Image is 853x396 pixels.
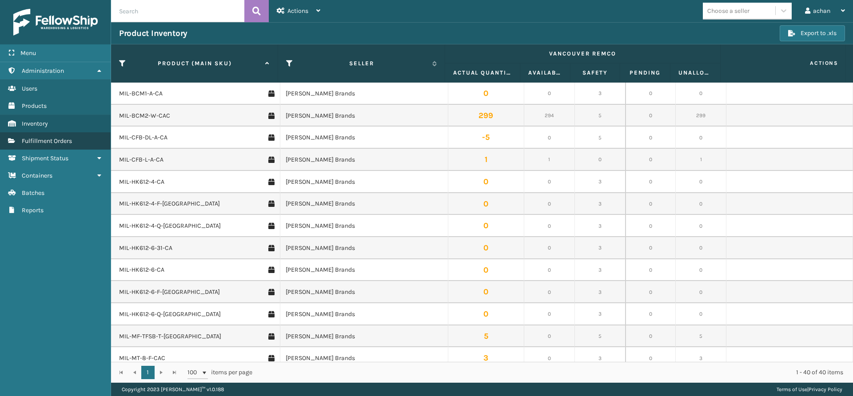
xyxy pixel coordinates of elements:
label: Unallocated [678,69,712,77]
td: 0 [575,149,626,171]
a: MIL-CFB-L-A-CA [119,155,163,164]
td: [PERSON_NAME] Brands [280,347,449,369]
td: 3 [575,171,626,193]
td: 0 [626,325,676,348]
td: 0 [626,237,676,259]
td: 5 [575,105,626,127]
td: [PERSON_NAME] Brands [280,303,449,325]
td: 0 [676,171,726,193]
img: logo [13,9,98,36]
label: Actual Quantity [453,69,512,77]
td: 0 [676,303,726,325]
span: 100 [187,368,201,377]
div: 1 - 40 of 40 items [265,368,843,377]
span: Actions [287,7,308,15]
td: 3 [575,259,626,281]
a: MIL-CFB-DL-A-CA [119,133,167,142]
td: 0 [676,281,726,303]
td: 0 [676,259,726,281]
td: 0 [626,83,676,105]
td: 0 [524,215,575,237]
span: Fulfillment Orders [22,137,72,145]
td: [PERSON_NAME] Brands [280,83,449,105]
div: Choose a seller [707,6,749,16]
td: 0 [676,237,726,259]
td: 1 [524,149,575,171]
td: 3 [575,193,626,215]
td: [PERSON_NAME] Brands [280,105,449,127]
p: Copyright 2023 [PERSON_NAME]™ v 1.0.188 [122,383,224,396]
td: 0 [524,193,575,215]
span: Inventory [22,120,48,127]
td: 0 [524,237,575,259]
td: 0 [448,215,524,237]
a: Terms of Use [777,386,807,392]
td: 299 [676,105,726,127]
td: 3 [448,347,524,369]
span: Products [22,102,47,110]
td: 0 [448,171,524,193]
a: Privacy Policy [809,386,842,392]
td: 3 [575,83,626,105]
a: 1 [141,366,155,379]
span: Menu [20,49,36,57]
td: [PERSON_NAME] Brands [280,215,449,237]
td: 0 [676,193,726,215]
label: Seller [296,59,428,67]
label: Pending [628,69,662,77]
a: MIL-BCM2-W-CAC [119,111,170,120]
button: Export to .xls [780,25,845,41]
label: Available [528,69,562,77]
td: 3 [575,347,626,369]
td: 3 [575,237,626,259]
td: 0 [626,259,676,281]
span: Users [22,85,37,92]
div: | [777,383,842,396]
td: [PERSON_NAME] Brands [280,171,449,193]
span: Reports [22,206,44,214]
a: MIL-HK612-4-Q-[GEOGRAPHIC_DATA] [119,222,221,230]
td: [PERSON_NAME] Brands [280,193,449,215]
td: [PERSON_NAME] Brands [280,281,449,303]
td: 0 [448,281,524,303]
a: MIL-HK612-4-F-[GEOGRAPHIC_DATA] [119,199,220,208]
a: MIL-HK612-6-31-CA [119,244,172,253]
td: 5 [448,325,524,348]
td: 299 [448,105,524,127]
a: MIL-HK612-6-Q-[GEOGRAPHIC_DATA] [119,310,221,319]
td: 0 [676,83,726,105]
span: Shipment Status [22,154,68,162]
td: 0 [524,281,575,303]
td: 5 [676,325,726,348]
span: Actions [723,56,844,71]
a: MIL-BCM1-A-CA [119,89,163,98]
td: [PERSON_NAME] Brands [280,259,449,281]
span: items per page [187,366,252,379]
td: 5 [575,127,626,149]
td: -5 [448,127,524,149]
span: Containers [22,172,52,179]
td: 0 [626,347,676,369]
a: MIL-MT-8-F-CAC [119,354,165,363]
a: MIL-MF-TFSB-T-[GEOGRAPHIC_DATA] [119,332,221,341]
a: MIL-HK612-6-F-[GEOGRAPHIC_DATA] [119,288,220,297]
a: MIL-HK612-4-CA [119,178,164,186]
td: 0 [626,193,676,215]
td: 0 [524,347,575,369]
a: MIL-HK612-6-CA [119,265,164,274]
h3: Product Inventory [119,28,187,39]
td: 0 [626,281,676,303]
td: 0 [448,303,524,325]
td: 0 [448,237,524,259]
td: 0 [626,127,676,149]
td: [PERSON_NAME] Brands [280,237,449,259]
td: 0 [626,149,676,171]
td: 1 [448,149,524,171]
td: 3 [676,347,726,369]
td: 0 [524,259,575,281]
td: [PERSON_NAME] Brands [280,127,449,149]
td: 0 [448,193,524,215]
label: Vancouver Remco [453,50,712,58]
td: 0 [448,83,524,105]
td: 0 [524,171,575,193]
